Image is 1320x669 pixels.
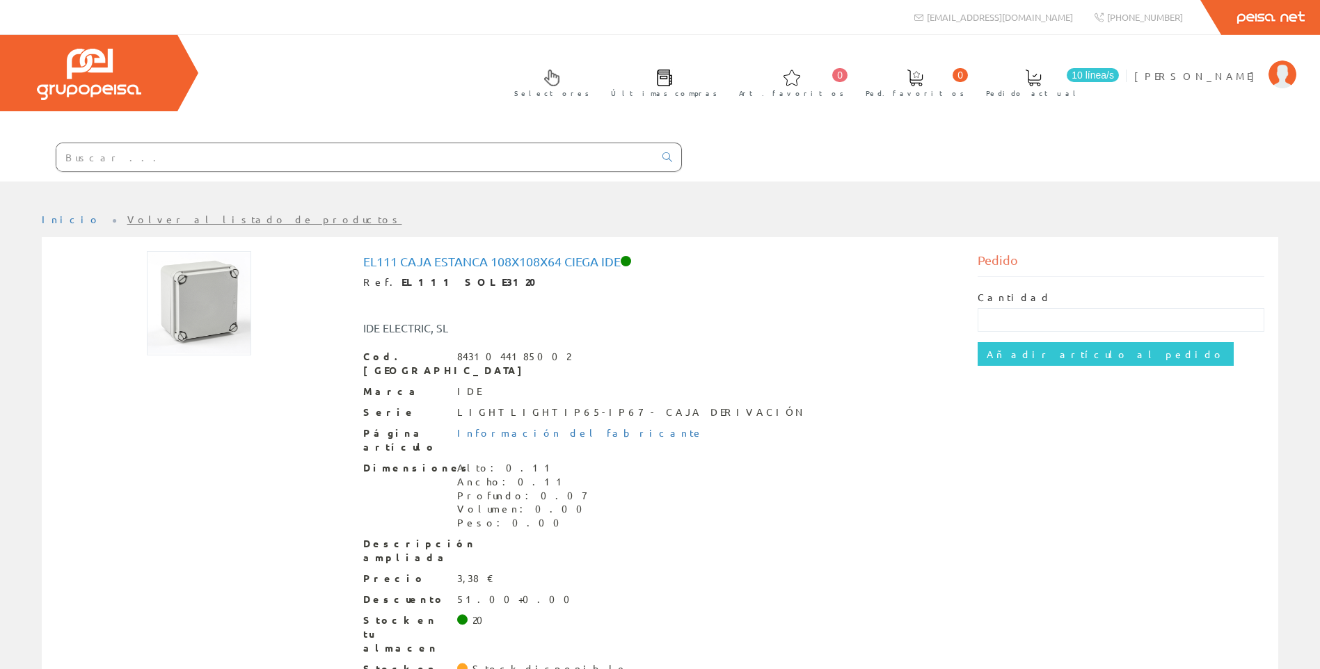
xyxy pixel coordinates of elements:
[363,593,447,606] span: Descuento
[147,251,251,355] img: Foto artículo El111 Caja Estanca 108x108x64 Ciega Ide (150x150)
[401,275,546,288] strong: EL111 SOLE3120
[978,342,1234,366] input: Añadir artículo al pedido
[457,475,591,489] div: Ancho: 0.11
[457,385,481,398] div: IDE
[457,502,591,516] div: Volumen: 0.00
[978,291,1051,305] label: Cantidad
[363,426,447,454] span: Página artículo
[363,613,447,655] span: Stock en tu almacen
[457,593,578,606] div: 51.00+0.00
[363,275,957,289] div: Ref.
[500,58,596,106] a: Selectores
[972,58,1122,106] a: 10 línea/s Pedido actual
[363,255,957,268] h1: El111 Caja Estanca 108x108x64 Ciega Ide
[597,58,724,106] a: Últimas compras
[363,537,447,565] span: Descripción ampliada
[514,86,589,100] span: Selectores
[363,461,447,475] span: Dimensiones
[363,385,447,398] span: Marca
[37,49,141,100] img: Grupo Peisa
[953,68,968,82] span: 0
[457,405,806,419] div: LIGHT LIGHT IP65-IP67 - CAJA DERIVACIÓN
[363,405,447,419] span: Serie
[986,86,1081,100] span: Pedido actual
[472,613,491,627] div: 20
[127,213,402,225] a: Volver al listado de productos
[832,68,848,82] span: 0
[457,572,494,586] div: 3,38 €
[363,350,447,378] span: Cod. [GEOGRAPHIC_DATA]
[978,251,1264,277] div: Pedido
[457,350,571,364] div: 8431044185002
[56,143,654,171] input: Buscar ...
[457,426,703,439] a: Información del fabricante
[611,86,717,100] span: Últimas compras
[739,86,844,100] span: Art. favoritos
[353,320,711,336] div: IDE ELECTRIC, SL
[457,516,591,530] div: Peso: 0.00
[363,572,447,586] span: Precio
[927,11,1073,23] span: [EMAIL_ADDRESS][DOMAIN_NAME]
[1134,69,1262,83] span: [PERSON_NAME]
[42,213,101,225] a: Inicio
[457,461,591,475] div: Alto: 0.11
[1107,11,1183,23] span: [PHONE_NUMBER]
[1134,58,1296,71] a: [PERSON_NAME]
[866,86,964,100] span: Ped. favoritos
[457,489,591,503] div: Profundo: 0.07
[1067,68,1119,82] span: 10 línea/s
